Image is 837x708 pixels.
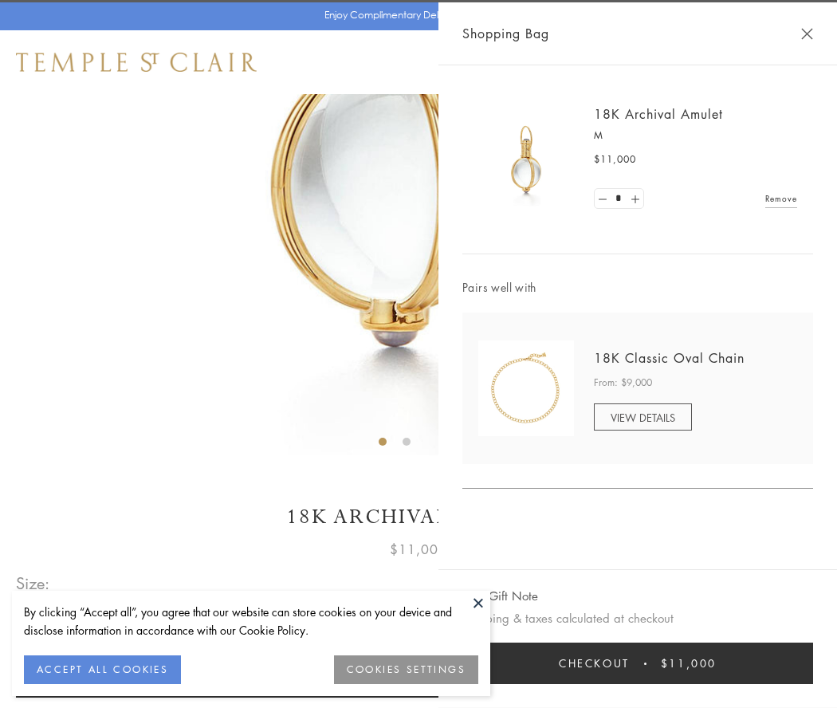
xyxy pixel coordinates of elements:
[462,278,813,297] span: Pairs well with
[765,190,797,207] a: Remove
[594,403,692,431] a: VIEW DETAILS
[594,128,797,144] p: M
[24,603,478,639] div: By clicking “Accept all”, you agree that our website can store cookies on your device and disclos...
[462,608,813,628] p: Shipping & taxes calculated at checkout
[324,7,505,23] p: Enjoy Complimentary Delivery & Returns
[16,503,821,531] h1: 18K Archival Amulet
[559,655,630,672] span: Checkout
[594,375,652,391] span: From: $9,000
[627,189,642,209] a: Set quantity to 2
[24,655,181,684] button: ACCEPT ALL COOKIES
[334,655,478,684] button: COOKIES SETTINGS
[594,151,636,167] span: $11,000
[594,349,745,367] a: 18K Classic Oval Chain
[801,28,813,40] button: Close Shopping Bag
[478,112,574,207] img: 18K Archival Amulet
[462,643,813,684] button: Checkout $11,000
[16,570,51,596] span: Size:
[594,105,723,123] a: 18K Archival Amulet
[478,340,574,436] img: N88865-OV18
[390,539,447,560] span: $11,000
[462,586,538,606] button: Add Gift Note
[462,23,549,44] span: Shopping Bag
[611,410,675,425] span: VIEW DETAILS
[661,655,717,672] span: $11,000
[595,189,611,209] a: Set quantity to 0
[16,53,257,72] img: Temple St. Clair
